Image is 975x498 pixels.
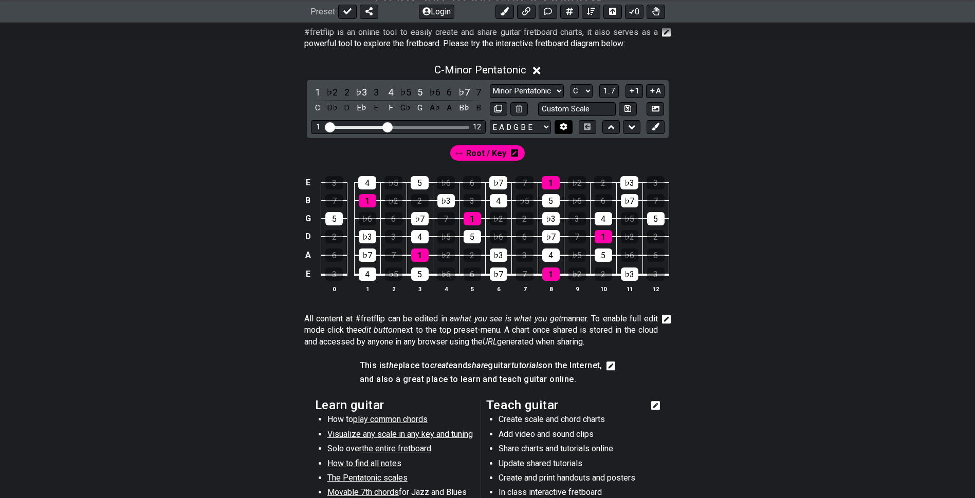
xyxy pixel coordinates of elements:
[621,194,638,207] div: ♭7
[490,230,507,243] div: ♭6
[651,399,660,412] i: Edit
[485,283,511,294] th: 6
[413,101,427,115] div: toggle pitch class
[490,84,564,98] select: Scale
[571,84,593,98] select: Tonic/Root
[302,227,314,246] td: D
[499,443,645,457] li: Share charts and tutorials online
[340,101,354,115] div: toggle pitch class
[437,194,455,207] div: ♭3
[621,230,638,243] div: ♭2
[327,487,399,497] span: Movable 7th chords
[595,267,612,281] div: 2
[603,4,622,18] button: Toggle horizontal chord view
[621,248,638,262] div: ♭6
[499,472,645,487] li: Create and print handouts and posters
[358,325,397,335] em: edit button
[623,120,640,134] button: Move down
[621,212,638,225] div: ♭5
[304,27,658,50] span: Click to edit
[385,248,402,262] div: 7
[463,176,481,189] div: 6
[353,414,428,424] span: play common chords
[464,267,481,281] div: 6
[542,267,560,281] div: 1
[538,283,564,294] th: 8
[437,248,455,262] div: ♭2
[325,194,343,207] div: 7
[595,212,612,225] div: 4
[457,85,471,99] div: toggle scale degree
[490,248,507,262] div: ♭3
[539,4,557,18] button: Add Text
[437,176,455,189] div: ♭6
[340,85,354,99] div: toggle scale degree
[647,230,665,243] div: 2
[448,143,527,163] div: Root / Key
[355,85,368,99] div: toggle scale degree
[315,399,476,411] h2: Learn guitar
[385,230,402,243] div: 3
[327,443,474,457] li: Solo over
[411,212,429,225] div: ♭7
[595,248,612,262] div: 5
[464,212,481,225] div: 1
[647,176,665,189] div: 3
[647,4,665,18] button: Toggle Dexterity for all fretkits
[338,4,357,18] button: Done edit!
[647,194,665,207] div: 7
[302,209,314,227] td: G
[516,230,534,243] div: 6
[327,429,473,439] span: Visualize any scale in any key and tuning
[579,120,596,134] button: Toggle horizontal chord view
[428,101,441,115] div: toggle pitch class
[555,120,572,134] button: Edit Tuning
[599,84,619,98] button: 1..7
[516,212,534,225] div: 2
[647,267,665,281] div: 3
[359,267,376,281] div: 4
[304,313,658,348] span: Click to edit
[325,85,339,99] div: toggle scale degree
[385,212,402,225] div: 6
[590,283,616,294] th: 10
[455,149,463,158] i: Drag and drop to re-order
[464,248,481,262] div: 2
[472,101,485,115] div: toggle pitch class
[411,230,429,243] div: 4
[568,230,586,243] div: 7
[472,85,485,99] div: toggle scale degree
[564,283,590,294] th: 9
[490,212,507,225] div: ♭2
[437,212,455,225] div: 7
[327,458,401,468] span: How to find all notes
[490,267,507,281] div: ♭7
[311,101,324,115] div: toggle pitch class
[516,248,534,262] div: 3
[457,101,471,115] div: toggle pitch class
[625,4,643,18] button: 0
[359,212,376,225] div: ♭6
[359,194,376,207] div: 1
[510,102,528,116] button: Delete
[310,7,335,16] span: Preset
[490,120,551,134] select: Tuning
[385,194,402,207] div: ♭2
[619,102,636,116] button: Store user defined scale
[647,102,664,116] button: Create Image
[595,194,612,207] div: 6
[316,123,320,131] div: 1
[399,85,412,99] div: toggle scale degree
[459,283,485,294] th: 5
[311,85,324,99] div: toggle scale degree
[568,248,586,262] div: ♭5
[662,27,671,39] i: Edit
[419,4,454,18] button: Login
[595,230,612,243] div: 1
[433,283,459,294] th: 4
[516,176,534,189] div: 7
[411,194,429,207] div: 2
[647,120,664,134] button: Add marker
[499,429,645,443] li: Add video and sound clips
[466,146,506,161] span: Click to enter marker mode.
